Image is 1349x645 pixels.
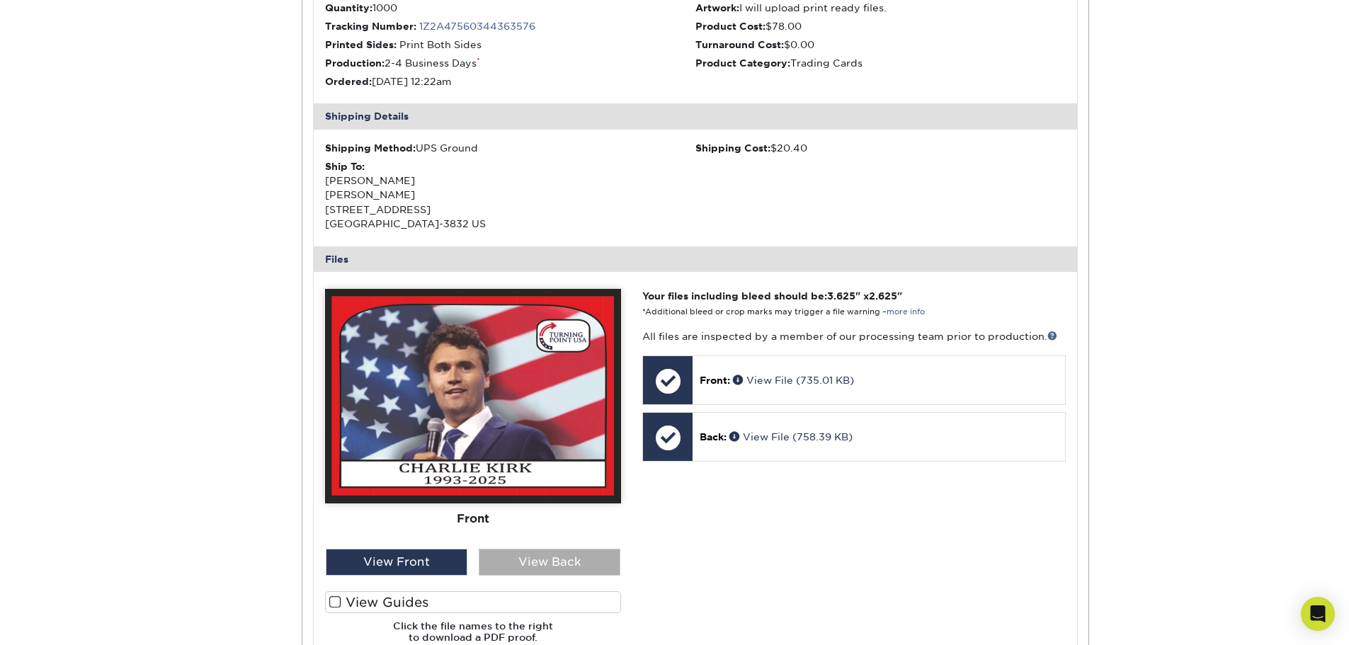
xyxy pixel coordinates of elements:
li: 2-4 Business Days [325,56,695,70]
strong: Product Cost: [695,21,765,32]
strong: Production: [325,57,385,69]
p: All files are inspected by a member of our processing team prior to production. [642,329,1065,343]
div: Files [314,246,1077,272]
span: Print Both Sides [399,39,482,50]
li: [DATE] 12:22am [325,74,695,89]
strong: Ordered: [325,76,372,87]
label: View Guides [325,591,621,613]
li: I will upload print ready files. [695,1,1066,15]
a: View File (735.01 KB) [733,375,854,386]
div: Open Intercom Messenger [1301,597,1335,631]
a: 1Z2A47560344363576 [419,21,535,32]
strong: Artwork: [695,2,739,13]
strong: Product Category: [695,57,790,69]
span: Front: [700,375,730,386]
li: Trading Cards [695,56,1066,70]
div: Shipping Details [314,103,1077,129]
strong: Shipping Method: [325,142,416,154]
a: more info [887,307,925,316]
strong: Tracking Number: [325,21,416,32]
span: 3.625 [827,290,855,302]
li: $78.00 [695,19,1066,33]
strong: Quantity: [325,2,372,13]
small: *Additional bleed or crop marks may trigger a file warning – [642,307,925,316]
div: UPS Ground [325,141,695,155]
span: 2.625 [869,290,897,302]
strong: Your files including bleed should be: " x " [642,290,902,302]
strong: Ship To: [325,161,365,172]
strong: Printed Sides: [325,39,397,50]
a: View File (758.39 KB) [729,431,853,443]
div: Front [325,503,621,535]
div: View Front [326,549,467,576]
li: 1000 [325,1,695,15]
li: $0.00 [695,38,1066,52]
strong: Turnaround Cost: [695,39,784,50]
span: Back: [700,431,727,443]
div: $20.40 [695,141,1066,155]
strong: Shipping Cost: [695,142,770,154]
div: [PERSON_NAME] [PERSON_NAME] [STREET_ADDRESS] [GEOGRAPHIC_DATA]-3832 US [325,159,695,232]
div: View Back [479,549,620,576]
